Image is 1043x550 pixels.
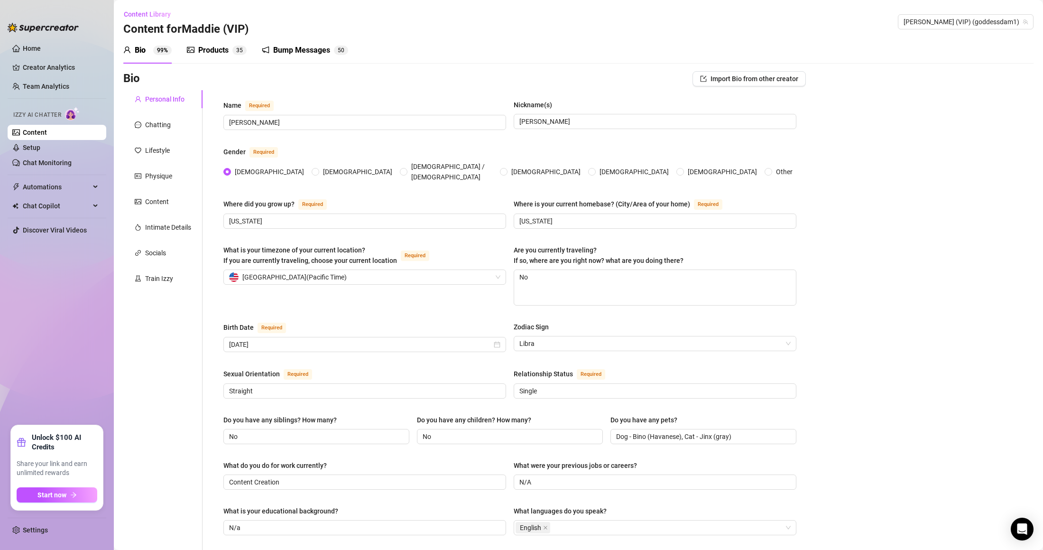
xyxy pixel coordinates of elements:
button: Start nowarrow-right [17,487,97,503]
div: Open Intercom Messenger [1011,518,1034,541]
label: What do you do for work currently? [223,460,333,471]
div: Where is your current homebase? (City/Area of your home) [514,199,690,209]
span: import [700,75,707,82]
span: Required [258,323,286,333]
input: What do you do for work currently? [229,477,498,487]
span: Required [245,101,274,111]
span: idcard [135,173,141,179]
div: Zodiac Sign [514,322,549,332]
span: fire [135,224,141,231]
div: Do you have any pets? [610,415,677,425]
span: Required [249,147,278,158]
div: Content [145,196,169,207]
span: English [516,522,550,533]
span: Required [298,199,327,210]
a: Chat Monitoring [23,159,72,167]
input: Do you have any children? How many? [423,431,595,442]
label: Sexual Orientation [223,368,323,380]
span: [GEOGRAPHIC_DATA] ( Pacific Time ) [242,270,347,284]
span: experiment [135,275,141,282]
span: message [135,121,141,128]
span: Are you currently traveling? If so, where are you right now? what are you doing there? [514,246,683,264]
label: What is your educational background? [223,506,345,516]
span: 5 [240,47,243,54]
label: What languages do you speak? [514,506,613,516]
span: picture [187,46,194,54]
span: Other [772,167,796,177]
input: Do you have any siblings? How many? [229,431,402,442]
span: Share your link and earn unlimited rewards [17,459,97,478]
span: user [123,46,131,54]
div: Physique [145,171,172,181]
label: Where did you grow up? [223,198,337,210]
span: picture [135,198,141,205]
span: Chat Copilot [23,198,90,214]
span: thunderbolt [12,183,20,191]
input: Name [229,117,498,128]
button: Import Bio from other creator [692,71,806,86]
span: Required [577,369,605,380]
div: Do you have any children? How many? [417,415,531,425]
label: Relationship Status [514,368,616,380]
a: Team Analytics [23,83,69,90]
div: Sexual Orientation [223,369,280,379]
span: [DEMOGRAPHIC_DATA] [231,167,308,177]
sup: 99% [153,46,172,55]
div: Do you have any siblings? How many? [223,415,337,425]
label: What were your previous jobs or careers? [514,460,644,471]
div: Birth Date [223,322,254,333]
div: Bio [135,45,146,56]
input: Relationship Status [519,386,789,396]
input: What languages do you speak? [552,522,554,533]
span: heart [135,147,141,154]
label: Zodiac Sign [514,322,555,332]
input: What were your previous jobs or careers? [519,477,789,487]
div: What is your educational background? [223,506,338,516]
span: 3 [236,47,240,54]
a: Settings [23,526,48,534]
div: Personal Info [145,94,185,104]
span: 0 [341,47,344,54]
span: gift [17,438,26,447]
input: Nickname(s) [519,116,789,127]
label: Gender [223,146,288,158]
span: Automations [23,179,90,195]
div: Lifestyle [145,145,170,156]
span: Maddie (VIP) (goddessdam1) [904,15,1028,29]
input: Where did you grow up? [229,216,498,226]
span: [DEMOGRAPHIC_DATA] [596,167,673,177]
span: [DEMOGRAPHIC_DATA] / [DEMOGRAPHIC_DATA] [407,161,496,182]
label: Name [223,100,284,111]
h3: Content for Maddie (VIP) [123,22,249,37]
span: link [135,250,141,256]
a: Home [23,45,41,52]
div: What languages do you speak? [514,506,607,516]
img: logo-BBDzfeDw.svg [8,23,79,32]
label: Do you have any siblings? How many? [223,415,343,425]
span: Required [694,199,722,210]
span: user [135,96,141,103]
div: Nickname(s) [514,100,552,110]
input: Birth Date [229,339,492,350]
div: Intimate Details [145,222,191,233]
input: What is your educational background? [229,522,498,533]
span: Required [401,251,429,261]
span: [DEMOGRAPHIC_DATA] [684,167,761,177]
span: What is your timezone of your current location? If you are currently traveling, choose your curre... [223,246,397,264]
div: Where did you grow up? [223,199,295,209]
input: Where is your current homebase? (City/Area of your home) [519,216,789,226]
div: Socials [145,248,166,258]
div: Train Izzy [145,273,173,284]
button: Content Library [123,7,178,22]
div: Chatting [145,120,171,130]
img: AI Chatter [65,107,80,121]
span: English [520,522,541,533]
strong: Unlock $100 AI Credits [32,433,97,452]
label: Nickname(s) [514,100,559,110]
span: [DEMOGRAPHIC_DATA] [319,167,396,177]
span: 5 [338,47,341,54]
div: Gender [223,147,246,157]
sup: 50 [334,46,348,55]
div: Bump Messages [273,45,330,56]
div: Relationship Status [514,369,573,379]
